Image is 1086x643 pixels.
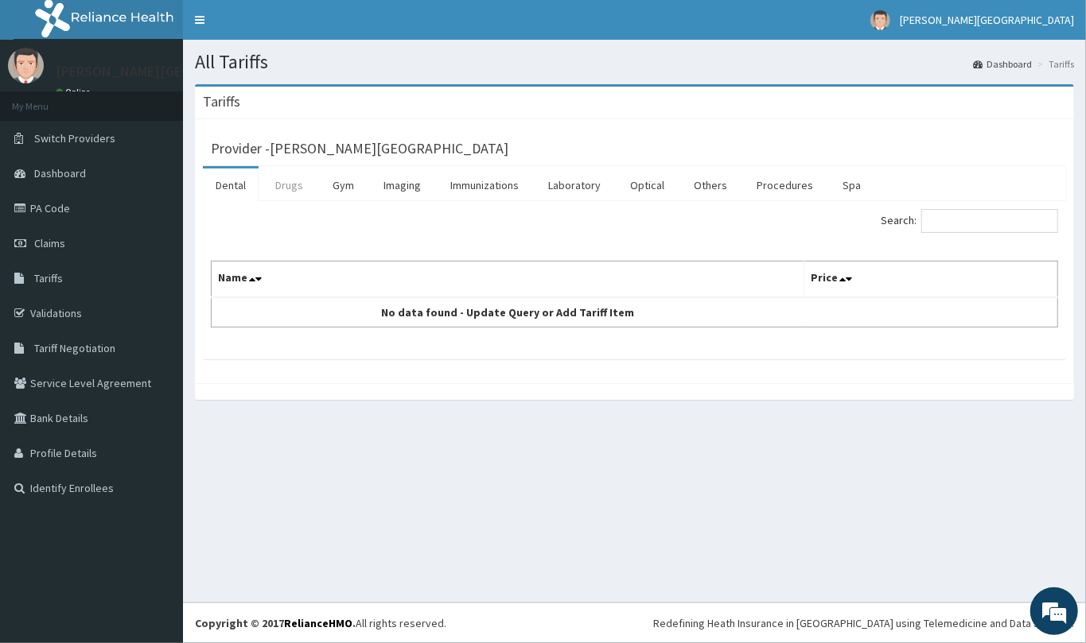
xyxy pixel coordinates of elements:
[183,602,1086,643] footer: All rights reserved.
[34,271,63,285] span: Tariffs
[284,616,352,630] a: RelianceHMO
[195,616,356,630] strong: Copyright © 2017 .
[212,261,804,298] th: Name
[211,141,508,156] h3: Provider - [PERSON_NAME][GEOGRAPHIC_DATA]
[56,87,94,98] a: Online
[34,166,86,180] span: Dashboard
[681,168,740,202] a: Others
[34,131,115,145] span: Switch Providers
[870,10,890,30] img: User Image
[34,341,115,355] span: Tariff Negotiation
[56,64,291,79] p: [PERSON_NAME][GEOGRAPHIC_DATA]
[1033,57,1074,71] li: Tariffs
[263,168,316,202] a: Drugs
[371,168,434,202] a: Imaging
[8,48,44,83] img: User Image
[653,615,1074,631] div: Redefining Heath Insurance in [GEOGRAPHIC_DATA] using Telemedicine and Data Science!
[900,13,1074,27] span: [PERSON_NAME][GEOGRAPHIC_DATA]
[973,57,1032,71] a: Dashboard
[203,95,240,109] h3: Tariffs
[195,52,1074,72] h1: All Tariffs
[34,236,65,250] span: Claims
[804,261,1057,298] th: Price
[830,168,874,202] a: Spa
[617,168,677,202] a: Optical
[212,297,804,327] td: No data found - Update Query or Add Tariff Item
[438,168,531,202] a: Immunizations
[535,168,613,202] a: Laboratory
[203,168,259,202] a: Dental
[921,209,1058,233] input: Search:
[320,168,367,202] a: Gym
[881,209,1058,233] label: Search:
[744,168,826,202] a: Procedures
